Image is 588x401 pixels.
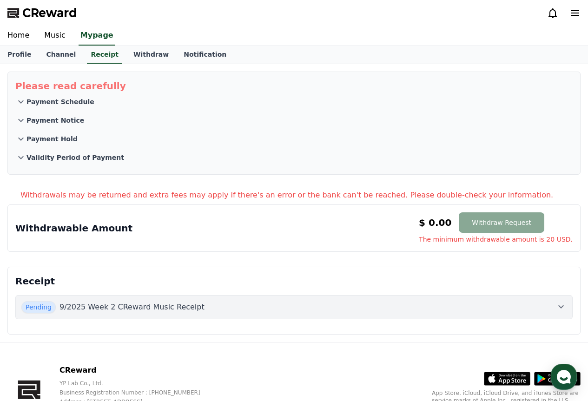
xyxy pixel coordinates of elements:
a: Notification [176,46,234,64]
span: The minimum withdrawable amount is 20 USD. [419,235,573,244]
a: Receipt [87,46,122,64]
p: CReward [59,365,215,376]
p: Payment Schedule [26,97,94,106]
a: Channel [39,46,83,64]
p: Validity Period of Payment [26,153,124,162]
p: Please read carefully [15,79,573,92]
p: YP Lab Co., Ltd. [59,380,215,387]
span: CReward [22,6,77,20]
p: Withdrawals may be returned and extra fees may apply if there's an error or the bank can't be rea... [20,190,581,201]
a: CReward [7,6,77,20]
a: Settings [120,295,178,318]
p: Withdrawable Amount [15,222,132,235]
button: Pending 9/2025 Week 2 CReward Music Receipt [15,295,573,319]
button: Payment Hold [15,130,573,148]
a: Music [37,26,73,46]
button: Payment Schedule [15,92,573,111]
p: Business Registration Number : [PHONE_NUMBER] [59,389,215,396]
span: Home [24,309,40,316]
p: $ 0.00 [419,216,451,229]
span: Messages [77,309,105,316]
span: Pending [21,301,56,313]
p: 9/2025 Week 2 CReward Music Receipt [59,302,205,313]
a: Messages [61,295,120,318]
a: Home [3,295,61,318]
span: Settings [138,309,160,316]
button: Validity Period of Payment [15,148,573,167]
p: Payment Hold [26,134,78,144]
p: Payment Notice [26,116,84,125]
button: Payment Notice [15,111,573,130]
a: Withdraw [126,46,176,64]
p: Receipt [15,275,573,288]
button: Withdraw Request [459,212,544,233]
a: Mypage [79,26,115,46]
